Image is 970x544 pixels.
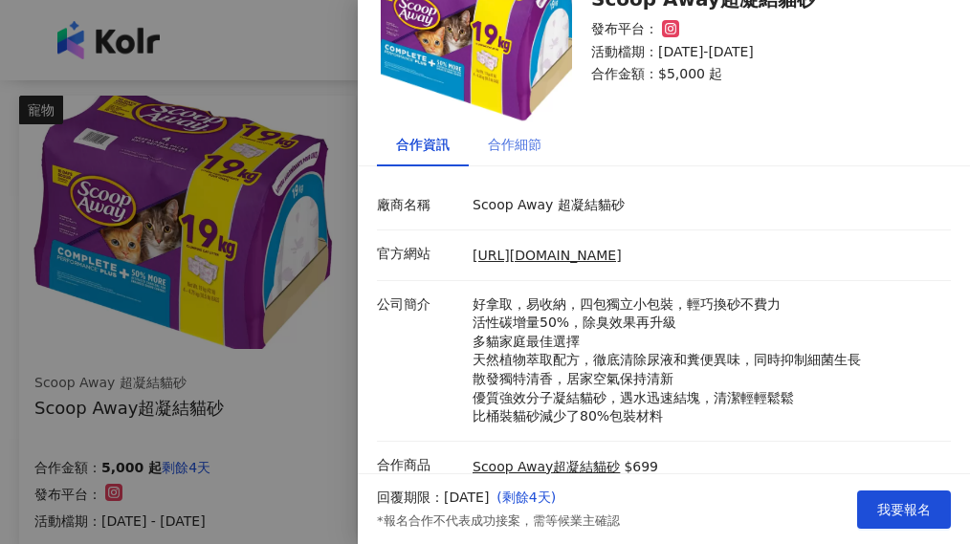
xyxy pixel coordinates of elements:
a: [URL][DOMAIN_NAME] [473,248,622,263]
span: 我要報名 [877,502,931,517]
a: Scoop Away超凝結貓砂 [473,458,620,477]
p: ( 剩餘4天 ) [496,489,619,508]
p: 廠商名稱 [377,196,463,215]
p: 合作金額： $5,000 起 [591,65,928,84]
button: 我要報名 [857,490,951,529]
p: *報名合作不代表成功接案，需等候業主確認 [377,512,620,530]
p: 好拿取，易收納，四包獨立小包裝，輕巧換砂不費力​ 活性碳增量50%，除臭效果再升級​ 多貓家庭最佳選擇 天然植物萃取配方，徹底清除尿液和糞便異味，同時抑制細菌生長 散發獨特清香，居家空氣保持清新... [473,295,941,426]
p: $699 [624,458,658,477]
p: 回覆期限：[DATE] [377,489,489,508]
div: 合作細節 [488,134,541,155]
p: 合作商品 [377,456,463,475]
p: Scoop Away 超凝結貓砂 [473,196,941,215]
p: 發布平台： [591,20,658,39]
p: 官方網站 [377,245,463,264]
p: 活動檔期：[DATE]-[DATE] [591,43,928,62]
div: 合作資訊 [396,134,450,155]
p: 公司簡介 [377,295,463,315]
